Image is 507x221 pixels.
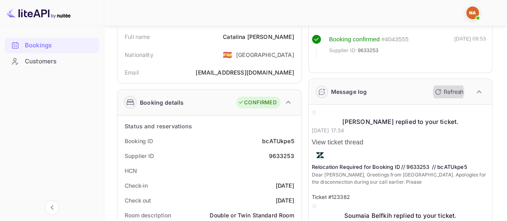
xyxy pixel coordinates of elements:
[223,32,294,41] div: Catalina [PERSON_NAME]
[25,41,95,50] div: Bookings
[329,47,357,55] span: Supplier ID:
[276,181,294,190] div: [DATE]
[312,194,350,200] span: Ticket #123382
[125,152,154,160] div: Supplier ID
[312,211,489,221] div: Soumaia Belfkih replied to your ticket.
[5,38,99,53] a: Bookings
[276,196,294,205] div: [DATE]
[25,57,95,66] div: Customers
[140,98,184,107] div: Booking details
[312,127,489,135] p: [DATE] 17:34
[454,35,486,58] div: [DATE] 09:53
[381,35,408,44] div: # 4043555
[125,181,148,190] div: Check-in
[430,85,467,98] button: Refresh
[312,163,489,171] p: Relocation Required for Booking ID // 9633253 // bcATUkpe5
[5,54,99,69] a: Customers
[125,51,154,59] div: Nationality
[210,211,294,219] div: Double or Twin Standard Room
[125,196,151,205] div: Check out
[125,68,139,77] div: Email
[236,51,294,59] div: [GEOGRAPHIC_DATA]
[444,87,463,96] p: Refresh
[125,137,153,145] div: Booking ID
[312,118,489,127] div: [PERSON_NAME] replied to your ticket.
[6,6,71,19] img: LiteAPI logo
[358,47,378,55] span: 9633253
[125,211,171,219] div: Room description
[331,87,367,96] div: Message log
[238,99,276,107] div: CONFIRMED
[125,32,150,41] div: Full name
[5,38,99,53] div: Bookings
[269,152,294,160] div: 9633253
[466,6,479,19] img: Nargisse El Aoumari
[262,137,294,145] div: bcATUkpe5
[45,200,59,215] button: Collapse navigation
[312,171,489,186] p: Dear [PERSON_NAME], Greetings from [GEOGRAPHIC_DATA]. Apologies for the disconnection during our ...
[196,68,294,77] div: [EMAIL_ADDRESS][DOMAIN_NAME]
[223,47,232,62] span: United States
[125,166,137,175] div: HCN
[125,122,192,130] div: Status and reservations
[312,138,489,147] p: View ticket thread
[312,147,328,163] img: AwvSTEc2VUhQAAAAAElFTkSuQmCC
[329,35,380,44] div: Booking confirmed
